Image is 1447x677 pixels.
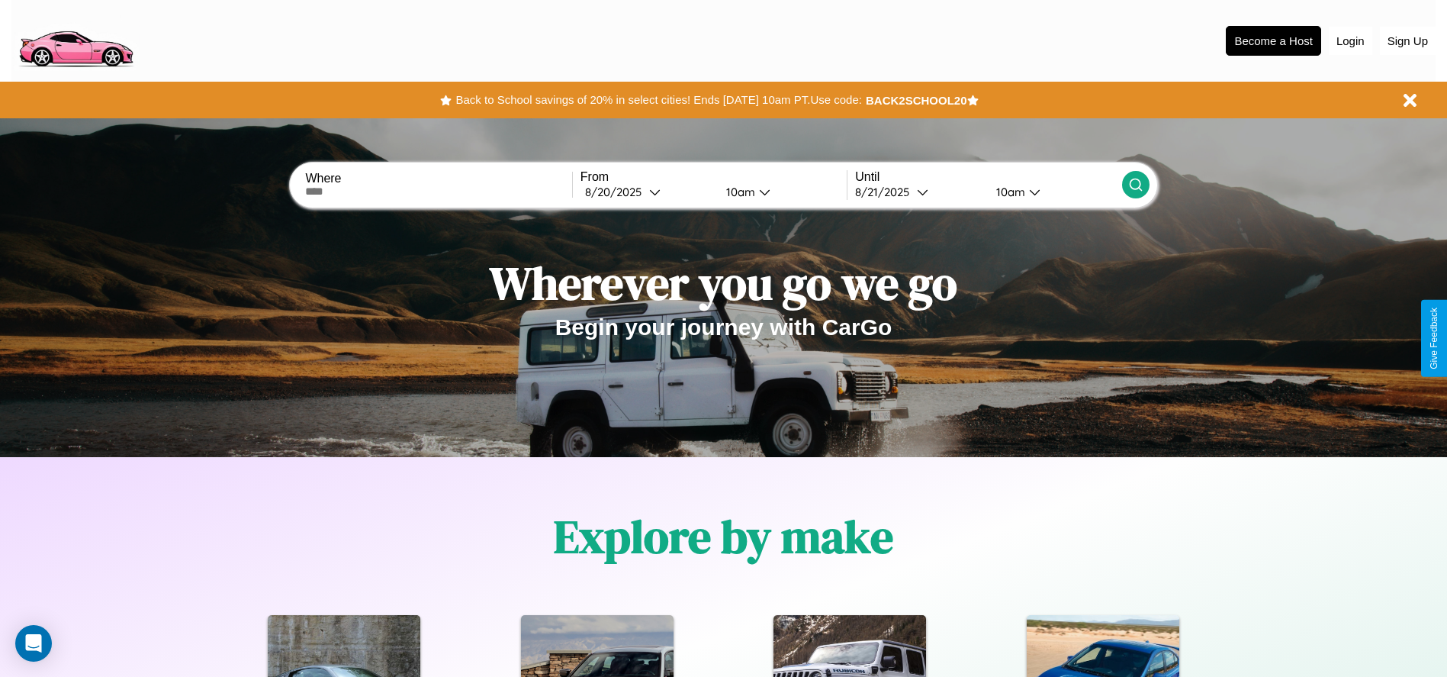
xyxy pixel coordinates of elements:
[714,184,847,200] button: 10am
[580,184,714,200] button: 8/20/2025
[855,185,917,199] div: 8 / 21 / 2025
[984,184,1122,200] button: 10am
[1429,308,1439,369] div: Give Feedback
[554,505,893,568] h1: Explore by make
[1329,27,1372,55] button: Login
[866,94,967,107] b: BACK2SCHOOL20
[580,170,847,184] label: From
[855,170,1121,184] label: Until
[1380,27,1436,55] button: Sign Up
[1226,26,1321,56] button: Become a Host
[585,185,649,199] div: 8 / 20 / 2025
[11,8,140,71] img: logo
[305,172,571,185] label: Where
[452,89,865,111] button: Back to School savings of 20% in select cities! Ends [DATE] 10am PT.Use code:
[989,185,1029,199] div: 10am
[719,185,759,199] div: 10am
[15,625,52,662] div: Open Intercom Messenger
